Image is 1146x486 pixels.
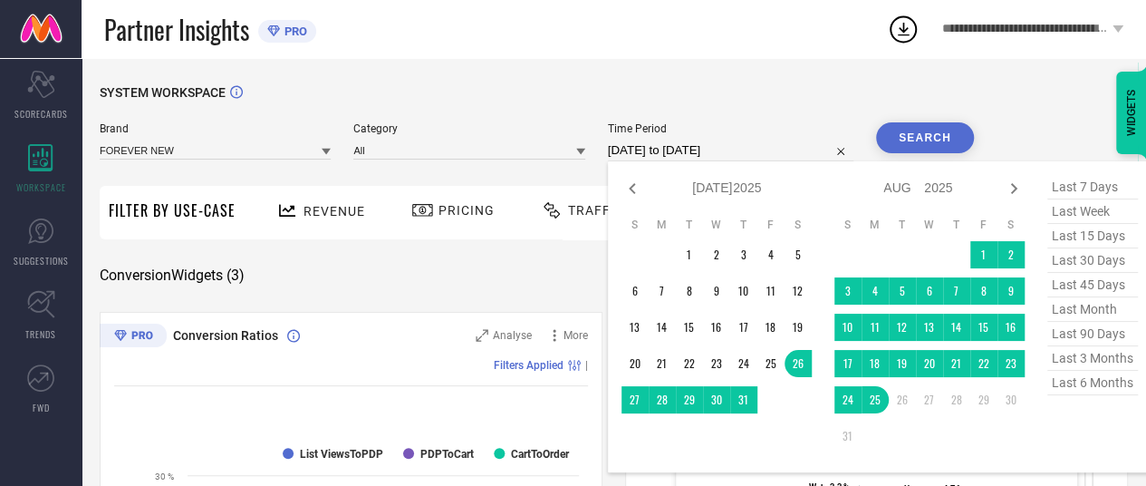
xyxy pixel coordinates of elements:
td: Sun Aug 31 2025 [834,423,862,450]
td: Sat Jul 12 2025 [785,277,812,305]
td: Sat Jul 05 2025 [785,241,812,268]
input: Select time period [608,140,853,161]
th: Sunday [834,218,862,232]
span: Analyse [493,329,532,342]
td: Tue Aug 12 2025 [889,314,916,341]
td: Wed Jul 09 2025 [703,277,730,305]
span: Brand [100,122,331,135]
td: Tue Aug 05 2025 [889,277,916,305]
span: last 30 days [1047,248,1138,273]
td: Tue Aug 19 2025 [889,350,916,377]
span: last 15 days [1047,224,1138,248]
td: Sun Aug 24 2025 [834,386,862,413]
td: Tue Jul 08 2025 [676,277,703,305]
span: Conversion Widgets ( 3 ) [100,267,245,285]
th: Saturday [997,218,1025,232]
td: Mon Jul 21 2025 [649,350,676,377]
td: Sun Aug 17 2025 [834,350,862,377]
text: CartToOrder [511,448,570,461]
th: Tuesday [889,218,916,232]
th: Thursday [943,218,970,232]
td: Tue Jul 22 2025 [676,350,703,377]
td: Sat Aug 02 2025 [997,241,1025,268]
span: Category [353,122,584,135]
td: Wed Aug 27 2025 [916,386,943,413]
td: Sun Jul 27 2025 [621,386,649,413]
span: WORKSPACE [16,180,66,194]
div: Next month [1003,178,1025,199]
td: Thu Jul 03 2025 [730,241,757,268]
th: Sunday [621,218,649,232]
th: Wednesday [703,218,730,232]
td: Fri Aug 01 2025 [970,241,997,268]
span: last 3 months [1047,346,1138,371]
td: Wed Jul 30 2025 [703,386,730,413]
td: Mon Aug 18 2025 [862,350,889,377]
th: Friday [970,218,997,232]
td: Thu Jul 31 2025 [730,386,757,413]
text: List ViewsToPDP [300,448,383,461]
span: last week [1047,199,1138,224]
td: Fri Aug 15 2025 [970,314,997,341]
span: Pricing [438,203,495,218]
th: Friday [757,218,785,232]
td: Thu Jul 10 2025 [730,277,757,305]
th: Monday [862,218,889,232]
span: last 45 days [1047,273,1138,297]
button: Search [876,122,974,153]
span: last 6 months [1047,371,1138,395]
td: Thu Jul 17 2025 [730,314,757,341]
td: Sun Jul 13 2025 [621,314,649,341]
span: Traffic [568,203,624,218]
span: Filters Applied [494,359,563,372]
text: 30 % [155,471,174,481]
td: Wed Aug 06 2025 [916,277,943,305]
td: Thu Jul 24 2025 [730,350,757,377]
div: Previous month [621,178,643,199]
td: Sat Aug 16 2025 [997,314,1025,341]
td: Sat Aug 09 2025 [997,277,1025,305]
td: Tue Jul 29 2025 [676,386,703,413]
th: Saturday [785,218,812,232]
td: Wed Jul 02 2025 [703,241,730,268]
th: Thursday [730,218,757,232]
td: Sun Jul 06 2025 [621,277,649,305]
td: Fri Jul 18 2025 [757,314,785,341]
td: Wed Jul 23 2025 [703,350,730,377]
td: Tue Jul 01 2025 [676,241,703,268]
td: Mon Aug 04 2025 [862,277,889,305]
span: Revenue [303,204,365,219]
td: Mon Jul 14 2025 [649,314,676,341]
td: Mon Aug 11 2025 [862,314,889,341]
th: Tuesday [676,218,703,232]
th: Wednesday [916,218,943,232]
td: Fri Jul 11 2025 [757,277,785,305]
span: FWD [33,401,50,414]
td: Sun Aug 10 2025 [834,314,862,341]
td: Wed Aug 13 2025 [916,314,943,341]
svg: Zoom [476,329,488,342]
td: Sat Aug 30 2025 [997,386,1025,413]
td: Fri Aug 22 2025 [970,350,997,377]
td: Thu Aug 07 2025 [943,277,970,305]
span: last 90 days [1047,322,1138,346]
td: Tue Aug 26 2025 [889,386,916,413]
td: Fri Aug 29 2025 [970,386,997,413]
span: SYSTEM WORKSPACE [100,85,226,100]
td: Wed Jul 16 2025 [703,314,730,341]
span: More [563,329,588,342]
span: last month [1047,297,1138,322]
span: SUGGESTIONS [14,254,69,267]
td: Mon Jul 07 2025 [649,277,676,305]
span: SCORECARDS [14,107,68,121]
td: Thu Aug 14 2025 [943,314,970,341]
span: PRO [280,24,307,38]
text: PDPToCart [420,448,474,461]
td: Fri Aug 08 2025 [970,277,997,305]
td: Fri Jul 04 2025 [757,241,785,268]
td: Wed Aug 20 2025 [916,350,943,377]
td: Sat Jul 19 2025 [785,314,812,341]
th: Monday [649,218,676,232]
span: last 7 days [1047,175,1138,199]
span: | [585,359,588,372]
